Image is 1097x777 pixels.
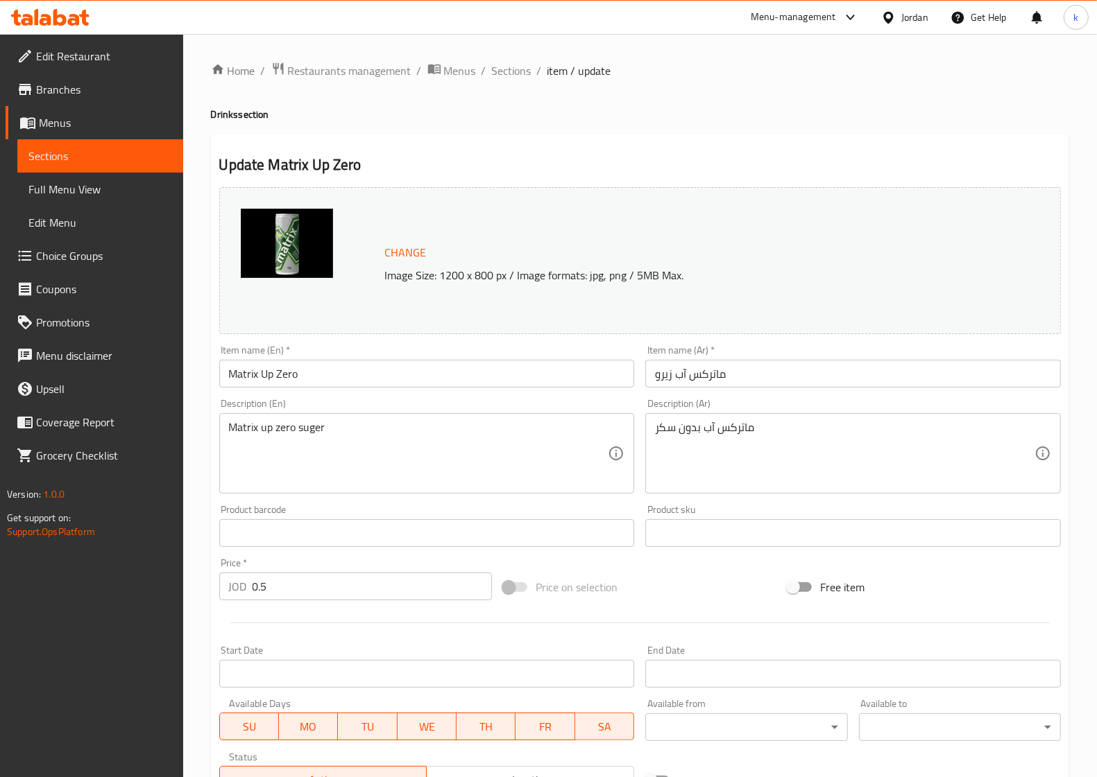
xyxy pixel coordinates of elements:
span: Coverage Report [36,414,172,430]
a: Menus [427,62,476,80]
span: WE [403,717,451,737]
a: Support.OpsPlatform [7,523,95,541]
span: 1.0.0 [43,485,65,503]
button: SU [219,713,279,740]
a: Promotions [6,306,183,339]
span: Upsell [36,381,172,397]
p: JOD [229,578,247,595]
span: Edit Restaurant [36,48,172,64]
input: Please enter product barcode [219,519,635,547]
span: Menus [444,62,476,79]
a: Edit Menu [17,206,183,239]
span: Coupons [36,281,172,297]
li: / [417,62,422,79]
a: Edit Restaurant [6,40,183,73]
span: FR [521,717,569,737]
span: item / update [547,62,611,79]
button: TH [457,713,516,740]
span: Grocery Checklist [36,447,172,464]
span: Menus [39,114,172,131]
a: Grocery Checklist [6,439,183,472]
span: Price on selection [536,579,618,595]
span: Edit Menu [28,214,172,231]
span: Sections [28,148,172,164]
a: Choice Groups [6,239,183,272]
span: Menu disclaimer [36,347,172,364]
textarea: Matrix up zero suger [229,421,609,487]
span: Choice Groups [36,247,172,264]
a: Branches [6,73,183,106]
div: ​ [645,713,847,741]
a: Menu disclaimer [6,339,183,372]
a: Coverage Report [6,405,183,439]
button: MO [279,713,338,740]
button: Change [380,238,432,267]
div: Jordan [901,10,928,25]
span: MO [284,717,332,737]
button: WE [398,713,457,740]
button: FR [516,713,575,740]
input: Please enter price [253,573,493,600]
span: SA [581,717,629,737]
span: k [1073,10,1078,25]
a: Sections [492,62,532,79]
nav: breadcrumb [211,62,1069,80]
li: / [482,62,486,79]
a: Home [211,62,255,79]
span: TH [462,717,510,737]
span: TU [343,717,391,737]
span: Free item [820,579,865,595]
a: Restaurants management [271,62,411,80]
li: / [537,62,542,79]
input: Enter name Ar [645,360,1061,387]
a: Menus [6,106,183,139]
span: Full Menu View [28,181,172,198]
h4: Drinks section [211,107,1069,121]
span: SU [226,717,273,737]
h2: Update Matrix Up Zero [219,155,1061,175]
a: Coupons [6,272,183,306]
a: Sections [17,139,183,173]
li: / [261,62,266,79]
input: Enter name En [219,360,635,387]
button: SA [575,713,634,740]
img: mmw_638767213227160993 [241,209,333,278]
span: Get support on: [7,509,71,527]
input: Please enter product sku [645,519,1061,547]
a: Upsell [6,372,183,405]
div: Menu-management [751,9,836,26]
span: Branches [36,81,172,98]
span: Version: [7,485,41,503]
textarea: ماتركس آب بدون سكر [655,421,1035,487]
span: Promotions [36,314,172,331]
span: Restaurants management [288,62,411,79]
p: Image Size: 1200 x 800 px / Image formats: jpg, png / 5MB Max. [380,267,979,283]
a: Full Menu View [17,173,183,206]
div: ​ [859,713,1061,741]
span: Change [385,243,427,263]
button: TU [338,713,397,740]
